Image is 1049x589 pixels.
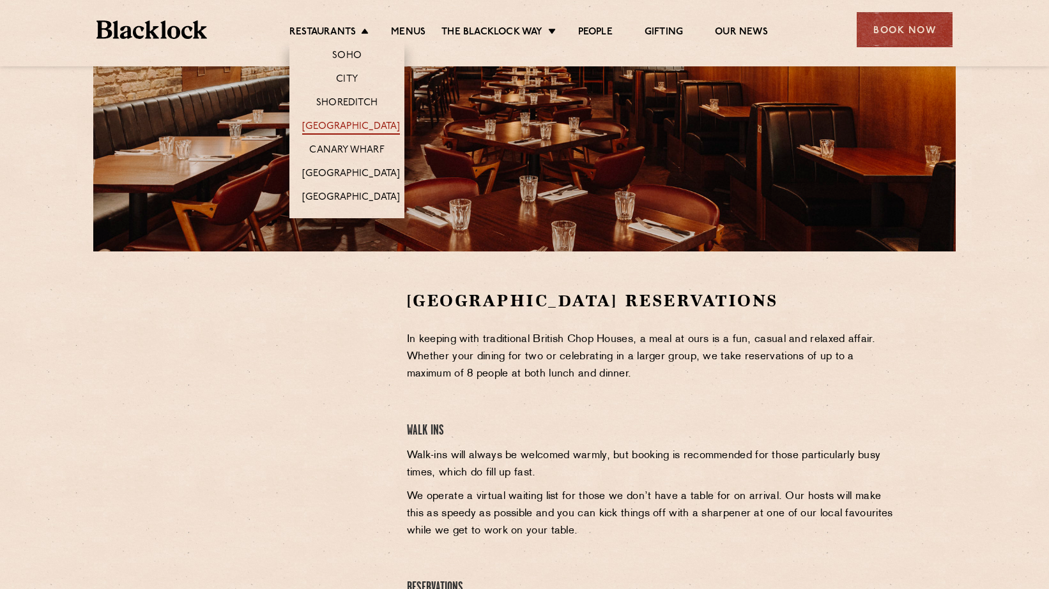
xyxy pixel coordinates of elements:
[857,12,953,47] div: Book Now
[407,422,897,440] h4: Walk Ins
[199,290,342,482] iframe: OpenTable make booking widget
[407,488,897,540] p: We operate a virtual waiting list for those we don’t have a table for on arrival. Our hosts will ...
[391,26,425,40] a: Menus
[441,26,542,40] a: The Blacklock Way
[407,331,897,383] p: In keeping with traditional British Chop Houses, a meal at ours is a fun, casual and relaxed affa...
[302,121,400,135] a: [GEOGRAPHIC_DATA]
[289,26,356,40] a: Restaurants
[332,50,362,64] a: Soho
[645,26,683,40] a: Gifting
[715,26,768,40] a: Our News
[336,73,358,87] a: City
[309,144,384,158] a: Canary Wharf
[96,20,207,39] img: BL_Textured_Logo-footer-cropped.svg
[407,290,897,312] h2: [GEOGRAPHIC_DATA] Reservations
[578,26,613,40] a: People
[302,191,400,205] a: [GEOGRAPHIC_DATA]
[302,168,400,182] a: [GEOGRAPHIC_DATA]
[316,97,378,111] a: Shoreditch
[407,447,897,482] p: Walk-ins will always be welcomed warmly, but booking is recommended for those particularly busy t...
